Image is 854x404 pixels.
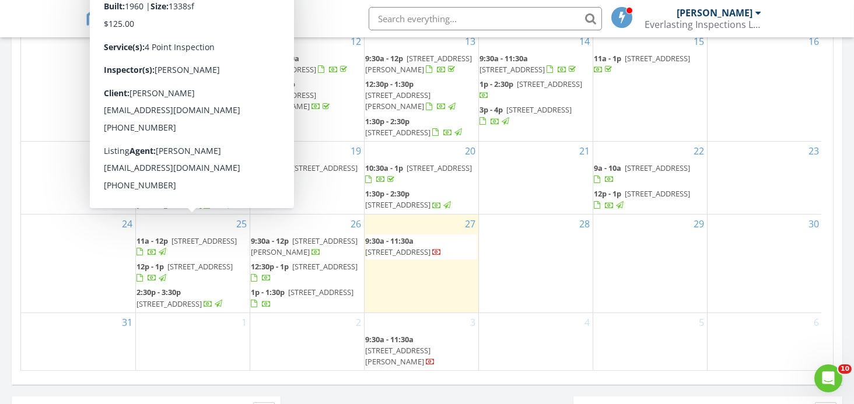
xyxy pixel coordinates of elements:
a: 9:30a - 11:30a [STREET_ADDRESS] [251,52,363,77]
input: Search everything... [369,7,602,30]
td: Go to September 3, 2025 [364,312,478,370]
a: Go to August 28, 2025 [577,215,593,233]
a: Go to August 13, 2025 [463,32,478,51]
td: Go to August 26, 2025 [250,214,364,312]
a: 1p - 1:30p [STREET_ADDRESS] [251,286,363,311]
a: 10:30a - 1p [STREET_ADDRESS] [366,163,473,184]
td: Go to September 1, 2025 [135,312,250,370]
span: [STREET_ADDRESS] [168,261,233,272]
a: 9:30a - 11:30a [STREET_ADDRESS] [480,52,591,77]
span: [STREET_ADDRESS] [172,236,237,246]
td: Go to August 20, 2025 [364,141,478,214]
td: Go to August 30, 2025 [707,214,821,312]
span: 10:30a - 1p [251,163,289,173]
span: [STREET_ADDRESS] [293,163,358,173]
a: Go to September 5, 2025 [697,313,707,332]
a: 9:30a - 11:30a [STREET_ADDRESS][PERSON_NAME] [366,334,436,367]
a: 1:30p - 2:30p [STREET_ADDRESS] [366,187,477,212]
span: 9:30a - 11:30a [251,53,300,64]
span: [STREET_ADDRESS] [251,64,317,75]
a: Go to August 16, 2025 [806,32,821,51]
td: Go to August 21, 2025 [478,141,593,214]
a: Go to September 4, 2025 [583,313,593,332]
td: Go to August 17, 2025 [21,141,135,214]
span: [STREET_ADDRESS] [625,188,691,199]
a: 11a - 12p [STREET_ADDRESS] [137,234,249,259]
span: 1:30p - 2:30p [366,188,410,199]
span: [STREET_ADDRESS] [507,104,572,115]
a: 1p - 2:30p [STREET_ADDRESS] [480,79,583,100]
img: The Best Home Inspection Software - Spectora [85,6,111,31]
span: SPECTORA [119,6,215,30]
span: [STREET_ADDRESS] [366,199,431,210]
td: Go to September 6, 2025 [707,312,821,370]
span: [STREET_ADDRESS] [172,163,237,173]
a: 11a - 1p [STREET_ADDRESS] [594,53,691,75]
a: Go to August 30, 2025 [806,215,821,233]
a: 1p - 1:30p [STREET_ADDRESS] [251,287,354,308]
span: 12:30p - 1p [251,261,289,272]
td: Go to August 14, 2025 [478,31,593,141]
td: Go to August 13, 2025 [364,31,478,141]
a: 10:30a - 1p [STREET_ADDRESS] [251,161,363,187]
a: 11a - 12p [STREET_ADDRESS] [137,236,237,257]
td: Go to August 25, 2025 [135,214,250,312]
a: 1:30p - 2:30p [STREET_ADDRESS] [366,116,464,138]
span: [STREET_ADDRESS] [407,163,473,173]
span: [STREET_ADDRESS][PERSON_NAME] [366,345,431,367]
span: [STREET_ADDRESS] [366,247,431,257]
a: 1:30p - 2:30p [STREET_ADDRESS] [137,188,236,210]
a: 9:30a - 12p [STREET_ADDRESS][PERSON_NAME] [366,53,473,75]
span: 1:30p - 2:30p [137,188,181,199]
a: Go to August 25, 2025 [235,215,250,233]
td: Go to August 28, 2025 [478,214,593,312]
td: Go to August 29, 2025 [593,214,707,312]
a: Go to September 2, 2025 [354,313,364,332]
td: Go to September 4, 2025 [478,312,593,370]
a: 1:30p - 3:30p [STREET_ADDRESS][PERSON_NAME] [251,79,332,111]
span: 11a - 12p [137,236,169,246]
a: 1:30p - 3:30p [STREET_ADDRESS][PERSON_NAME] [251,78,363,114]
span: [STREET_ADDRESS] [625,53,691,64]
a: 2:30p - 3:30p [STREET_ADDRESS] [137,287,225,308]
a: 12:30p - 1:30p [STREET_ADDRESS][PERSON_NAME] [366,79,458,111]
a: Go to August 24, 2025 [120,215,135,233]
a: 12:30p - 1:30p [STREET_ADDRESS][PERSON_NAME] [366,78,477,114]
td: Go to September 5, 2025 [593,312,707,370]
td: Go to August 31, 2025 [21,312,135,370]
a: 9:30a - 12p [STREET_ADDRESS][PERSON_NAME] [366,52,477,77]
a: 12p - 1p [STREET_ADDRESS] [137,261,233,283]
span: [STREET_ADDRESS][PERSON_NAME] [251,90,317,111]
a: 9a - 10a [STREET_ADDRESS] [594,161,706,187]
div: [PERSON_NAME] [677,7,752,19]
a: 9:30a - 11:30a [STREET_ADDRESS] [366,234,477,259]
div: Everlasting Inspections LLC [645,19,761,30]
a: Go to August 21, 2025 [577,142,593,160]
span: [STREET_ADDRESS] [517,79,583,89]
a: Go to August 19, 2025 [349,142,364,160]
a: Go to September 6, 2025 [811,313,821,332]
span: 9:30a - 11:30a [366,236,414,246]
a: Go to August 26, 2025 [349,215,364,233]
a: 10:30a - 1p [STREET_ADDRESS] [251,163,358,184]
span: [STREET_ADDRESS][PERSON_NAME] [251,236,358,257]
a: 1p - 2:30p [STREET_ADDRESS] [480,78,591,103]
a: 12p - 1p [STREET_ADDRESS] [594,188,691,210]
span: 1:30p - 2:30p [366,116,410,127]
a: 1:30p - 2:30p [STREET_ADDRESS] [366,188,453,210]
a: 12:30p - 1p [STREET_ADDRESS] [251,261,358,283]
a: 9:30a - 11:30a [STREET_ADDRESS] [251,53,350,75]
a: Go to August 11, 2025 [235,32,250,51]
span: [STREET_ADDRESS][PERSON_NAME] [366,53,473,75]
a: Go to August 14, 2025 [577,32,593,51]
a: 11a - 1p [STREET_ADDRESS] [594,52,706,77]
span: [STREET_ADDRESS] [137,199,202,210]
a: Go to August 17, 2025 [120,142,135,160]
a: Go to August 23, 2025 [806,142,821,160]
a: Go to August 22, 2025 [692,142,707,160]
td: Go to August 19, 2025 [250,141,364,214]
span: 3p - 4p [480,104,503,115]
a: 1:30p - 2:30p [STREET_ADDRESS] [366,115,477,140]
a: 11a - 12p [STREET_ADDRESS] [137,163,237,184]
a: Go to August 31, 2025 [120,313,135,332]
